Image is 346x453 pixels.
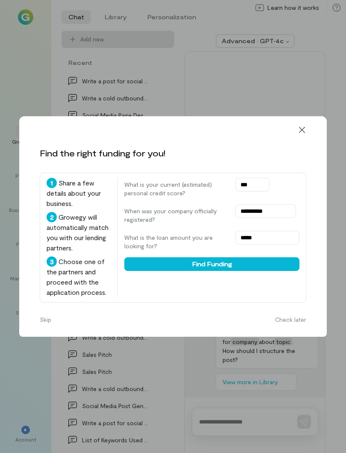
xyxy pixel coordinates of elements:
[47,212,110,253] div: Growegy will automatically match you with our lending partners.
[124,257,299,271] button: Find Funding
[47,178,57,188] div: 1
[270,313,311,327] button: Check later
[47,212,57,222] div: 2
[124,207,227,224] label: When was your company officially registered?
[40,147,165,159] div: Find the right funding for you!
[124,233,227,250] label: What is the loan amount you are looking for?
[47,256,57,267] div: 3
[124,180,227,197] label: What is your current (estimated) personal credit score?
[47,256,110,297] div: Choose one of the partners and proceed with the application process.
[35,313,56,327] button: Skip
[47,178,110,209] div: Share a few details about your business.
